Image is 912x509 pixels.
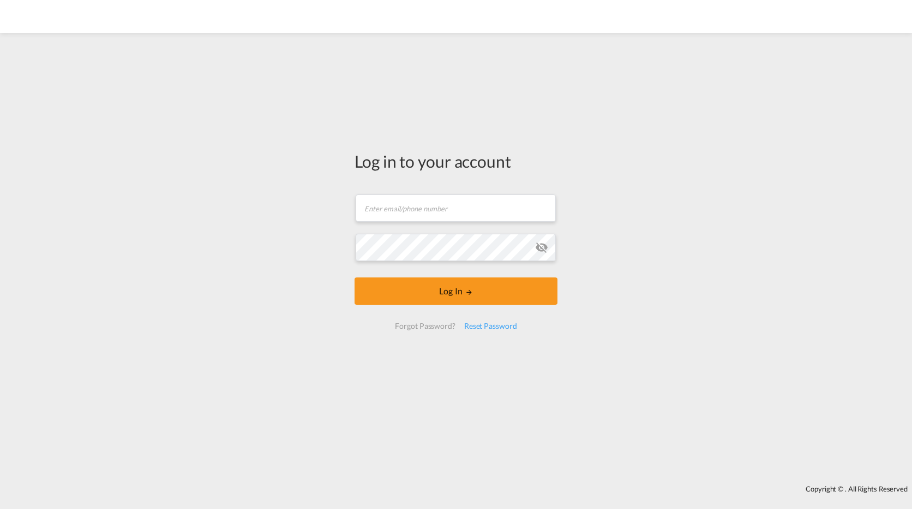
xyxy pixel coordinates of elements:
div: Forgot Password? [391,316,459,336]
div: Log in to your account [355,150,557,173]
div: Reset Password [460,316,521,336]
input: Enter email/phone number [356,194,556,222]
md-icon: icon-eye-off [535,241,548,254]
button: LOGIN [355,277,557,305]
